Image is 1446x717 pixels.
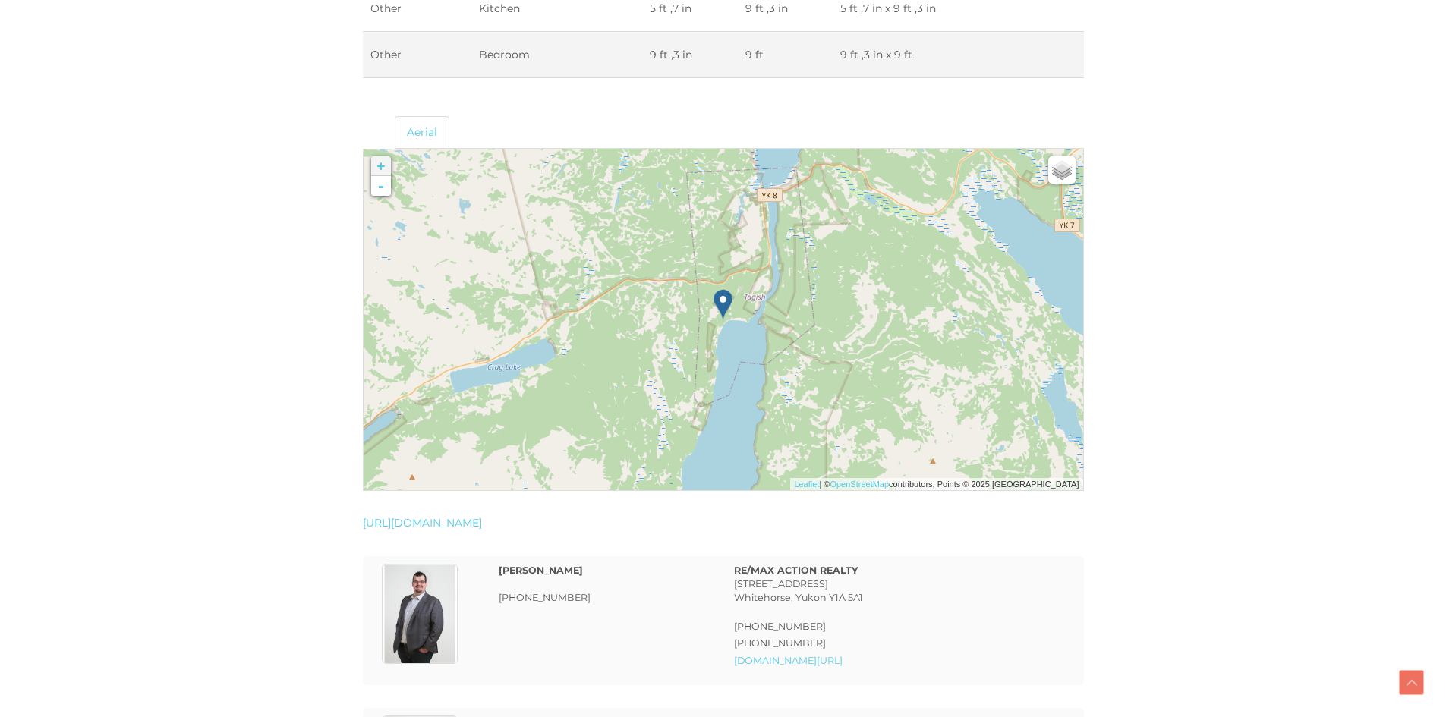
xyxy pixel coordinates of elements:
a: OpenStreetMap [830,480,889,489]
td: 9 ft ,3 in x 9 ft [833,32,1083,78]
img: 592.png [541,365,736,559]
a: Leaflet [794,480,819,489]
strong: RE/MAX ACTION REALTY [734,564,858,576]
td: Bedroom [471,32,642,78]
img: 591.png [930,171,1124,365]
a: Layers [1048,156,1076,184]
a: [DOMAIN_NAME][URL] [734,655,843,666]
img: Agent-2008931-LargePhoto.jpg [382,564,458,665]
a: + [371,156,391,176]
div: | © contributors, Points © 2025 [GEOGRAPHIC_DATA] [790,478,1082,491]
img: 592.png [347,365,541,559]
img: 592.png [930,365,1124,559]
span: [STREET_ADDRESS] [734,578,828,590]
span: [PHONE_NUMBER] [734,621,826,632]
img: 591.png [347,171,541,365]
span: Yukon [795,592,827,603]
td: 9 ft [738,32,833,78]
span: Whitehorse, [734,592,793,603]
a: [URL][DOMAIN_NAME] [363,516,482,530]
img: 591.png [736,171,930,365]
strong: [PERSON_NAME] [499,564,583,576]
a: Aerial [395,116,449,148]
a: - [371,176,391,196]
td: 9 ft ,3 in [642,32,738,78]
img: marker-icon-default.png [714,289,732,320]
span: Y1A 5A1 [829,592,863,603]
span: [PHONE_NUMBER] [499,592,591,603]
span: [PHONE_NUMBER] [734,637,826,649]
img: 592.png [736,365,930,559]
img: 591.png [541,171,736,365]
td: Other [363,32,471,78]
